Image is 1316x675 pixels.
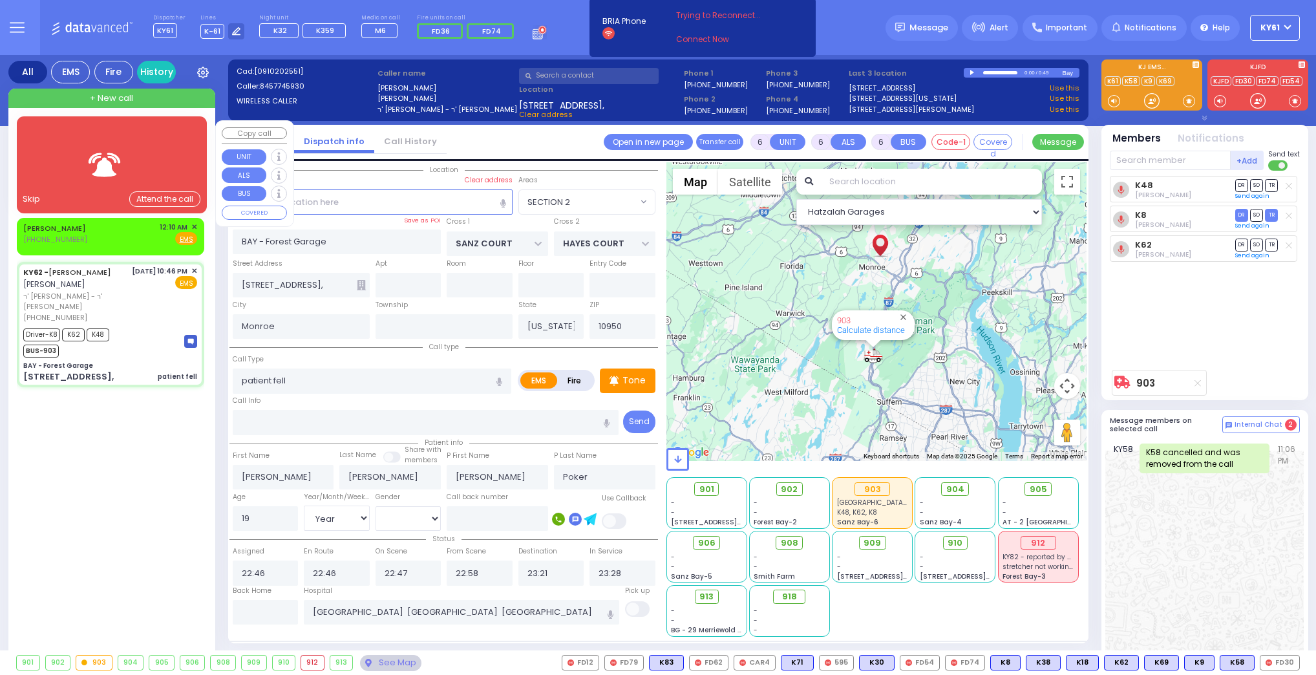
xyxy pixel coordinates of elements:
span: M6 [375,25,386,36]
span: members [405,455,438,465]
input: Search a contact [519,68,659,84]
span: [PHONE_NUMBER] [23,234,87,244]
div: 902 [46,656,70,670]
span: KY62 - [23,267,48,277]
label: EMS [520,372,558,389]
img: red-radio-icon.svg [739,659,746,666]
span: - [671,508,675,517]
a: [STREET_ADDRESS][US_STATE] [849,93,957,104]
span: 901 [699,483,714,496]
label: KJFD [1207,64,1308,73]
div: 903 [854,482,890,497]
span: K48 [87,328,109,341]
a: K61 [1105,76,1121,86]
a: K58 [1122,76,1140,86]
div: All [8,61,47,83]
div: K30 [859,655,895,670]
label: Turn off text [1268,159,1289,172]
div: K71 [781,655,814,670]
img: red-radio-icon.svg [825,659,831,666]
a: Send again [1235,222,1269,230]
span: BUS-903 [23,345,59,358]
div: patient fell [158,372,197,381]
span: 908 [781,537,798,550]
a: [PERSON_NAME] [23,223,86,233]
span: Forest Bay-3 [1003,572,1046,581]
div: 912 [301,656,324,670]
label: Cross 2 [554,217,580,227]
span: - [920,562,924,572]
label: [PERSON_NAME] [377,83,515,94]
span: FD74 [482,26,501,36]
span: [STREET_ADDRESS][PERSON_NAME] [671,517,793,527]
a: [STREET_ADDRESS][PERSON_NAME] [849,104,974,115]
h5: Message members on selected call [1110,416,1222,433]
label: Fire [557,372,593,389]
label: [PHONE_NUMBER] [684,80,748,89]
span: SECTION 2 [518,189,655,214]
span: K-61 [200,24,224,39]
a: Use this [1050,83,1079,94]
span: DR [1235,239,1248,251]
div: K58 cancelled and was removed from the call [1140,444,1269,473]
span: [0910202551] [254,66,303,76]
div: K8 [990,655,1021,670]
div: 912 [1021,536,1056,550]
span: ✕ [191,222,197,233]
label: Last 3 location [849,68,964,79]
span: - [920,508,924,517]
label: Fire units on call [417,14,518,22]
div: 906 [180,656,205,670]
label: Floor [518,259,534,269]
div: 901 [17,656,39,670]
button: COVERED [222,206,287,220]
button: Notifications [1178,131,1244,146]
span: BRIA Phone [602,16,646,27]
span: Call type [423,342,465,352]
div: - [754,616,825,625]
div: BLS [1184,655,1215,670]
span: - [920,498,924,508]
div: - [754,606,825,616]
a: FD74 [1256,76,1279,86]
button: Code-1 [931,134,970,150]
label: ZIP [589,300,599,310]
span: EMS [175,276,197,289]
a: History [137,61,176,83]
span: - [920,552,924,562]
label: Pick up [625,586,650,596]
label: [PHONE_NUMBER] [684,105,748,115]
label: Hospital [304,586,332,596]
div: BLS [1104,655,1139,670]
img: Logo [51,19,137,36]
div: Attend the call [129,191,200,208]
label: Save as POI [404,216,441,225]
span: BG - 29 Merriewold S. [671,625,743,635]
u: EMS [180,235,193,244]
span: Alert [990,22,1008,34]
label: WIRELESS CALLER [237,96,374,107]
a: K8 [1135,210,1147,220]
span: - [671,616,675,625]
label: Last Name [339,450,376,460]
span: + New call [90,92,133,105]
label: City [233,300,246,310]
div: BLS [781,655,814,670]
div: BLS [649,655,684,670]
span: 11:06 PM [1278,444,1297,473]
span: Valley Hospital 4 Valley Health Plaza Paramus [837,498,1046,508]
label: Use Callback [602,493,646,504]
div: FD79 [604,655,644,670]
span: K32 [273,25,287,36]
a: Send again [1235,192,1269,200]
span: Phone 4 [766,94,844,105]
span: Phone 1 [684,68,762,79]
button: Toggle fullscreen view [1054,169,1080,195]
div: BLS [1026,655,1061,670]
button: Send [623,411,655,433]
button: +Add [1231,151,1264,170]
span: stretcher not working properly [1003,562,1103,572]
div: BLS [1066,655,1099,670]
div: 0:00 [1024,65,1035,80]
span: SECTION 2 [519,190,637,213]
